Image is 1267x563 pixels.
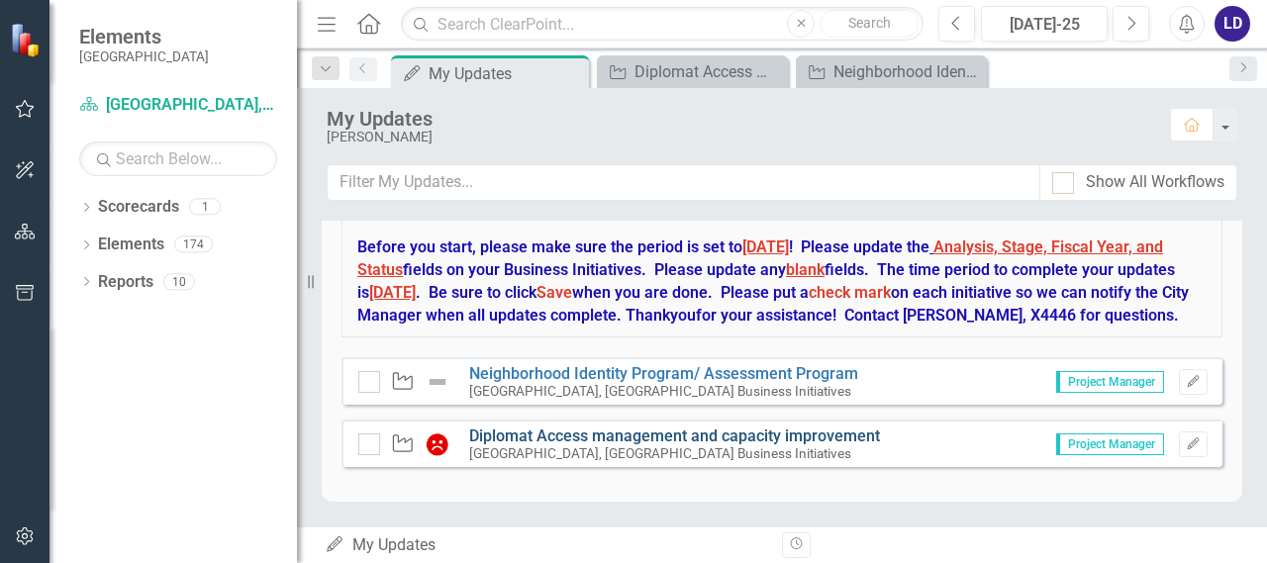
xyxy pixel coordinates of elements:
a: Reports [98,271,153,294]
a: Diplomat Access management and capacity improvement [602,59,783,84]
span: check mark [809,283,891,302]
div: My Updates [429,61,584,86]
small: [GEOGRAPHIC_DATA] [79,48,209,64]
img: Not Defined [426,370,449,394]
img: Not Started [426,432,449,456]
div: 10 [163,273,195,290]
div: 174 [174,236,213,253]
span: Project Manager [1056,371,1164,393]
div: My Updates [327,108,1150,130]
input: Filter My Updates... [327,164,1040,201]
div: [PERSON_NAME] [327,130,1150,144]
span: Elements [79,25,209,48]
input: Search Below... [79,141,277,176]
small: [GEOGRAPHIC_DATA], [GEOGRAPHIC_DATA] Business Initiatives [469,445,851,461]
span: Save [536,283,572,302]
button: LD [1215,6,1250,42]
span: Analysis, Stage, Fiscal Year, and Status [357,237,1163,279]
button: [DATE]-25 [981,6,1108,42]
div: 1 [189,199,221,216]
input: Search ClearPoint... [401,7,924,42]
div: Diplomat Access management and capacity improvement [634,59,783,84]
span: [DATE] [369,283,416,302]
span: blank [786,260,825,279]
span: you [670,306,696,325]
span: Search [848,15,891,31]
small: [GEOGRAPHIC_DATA], [GEOGRAPHIC_DATA] Business Initiatives [469,383,851,399]
a: [GEOGRAPHIC_DATA], [GEOGRAPHIC_DATA] Business Initiatives [79,94,277,117]
div: Neighborhood Identity Program/ Assessment Program [833,59,982,84]
div: [DATE]-25 [988,13,1101,37]
span: [DATE] [742,237,789,256]
a: Neighborhood Identity Program/ Assessment Program [801,59,982,84]
div: My Updates [325,534,767,557]
a: Elements [98,234,164,256]
button: Search [820,10,919,38]
strong: Before you start, please make sure the period is set to ! Please update the fields on your Busine... [357,237,1189,325]
div: Show All Workflows [1086,171,1224,194]
span: Project Manager [1056,433,1164,455]
a: Neighborhood Identity Program/ Assessment Program [469,364,858,383]
img: ClearPoint Strategy [9,21,46,57]
a: Scorecards [98,196,179,219]
a: Diplomat Access management and capacity improvement [469,426,880,445]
